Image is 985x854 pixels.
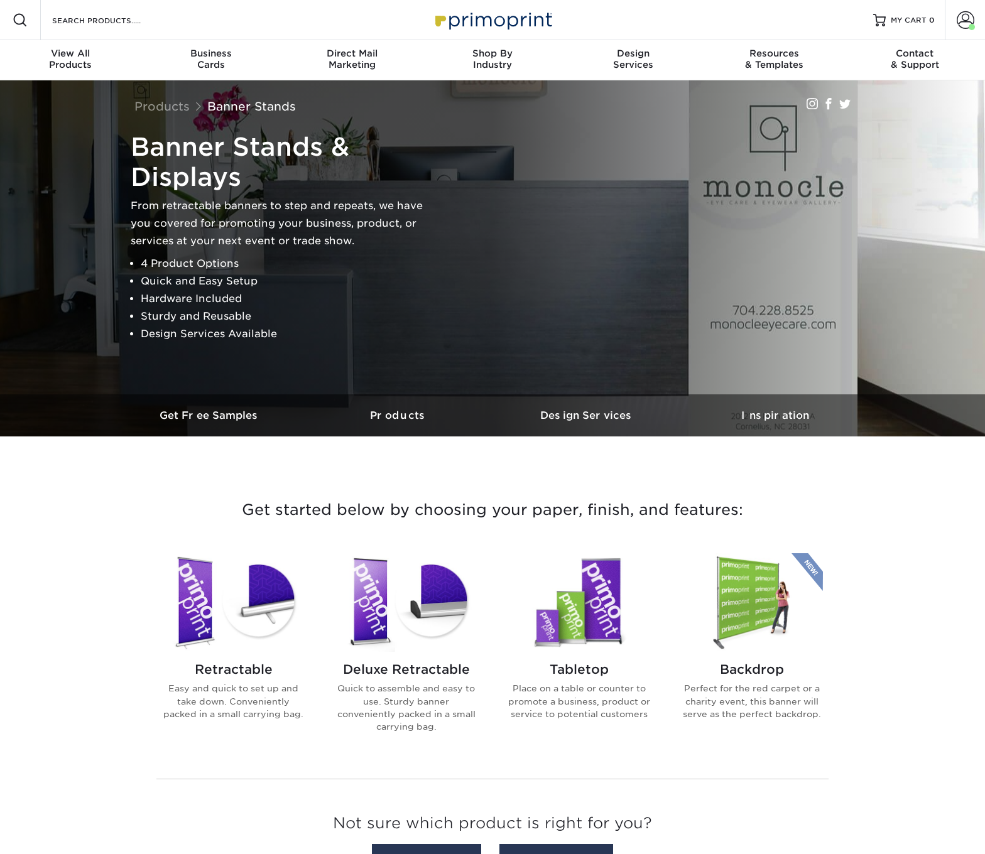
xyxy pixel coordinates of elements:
[844,40,985,80] a: Contact& Support
[792,553,823,591] img: New Product
[704,48,844,59] span: Resources
[844,48,985,59] span: Contact
[680,662,823,677] h2: Backdrop
[281,40,422,80] a: Direct MailMarketing
[335,682,477,733] p: Quick to assemble and easy to use. Sturdy banner conveniently packed in a small carrying bag.
[141,48,281,59] span: Business
[680,553,823,652] img: Backdrop Banner Stands
[680,553,823,753] a: Backdrop Banner Stands Backdrop Perfect for the red carpet or a charity event, this banner will s...
[141,325,445,343] li: Design Services Available
[563,48,704,70] div: Services
[162,553,305,753] a: Retractable Banner Stands Retractable Easy and quick to set up and take down. Conveniently packed...
[134,99,190,113] a: Products
[162,662,305,677] h2: Retractable
[704,40,844,80] a: Resources& Templates
[141,48,281,70] div: Cards
[430,6,555,33] img: Primoprint
[131,197,445,250] p: From retractable banners to step and repeats, we have you covered for promoting your business, pr...
[304,394,493,436] a: Products
[304,409,493,421] h3: Products
[116,409,304,421] h3: Get Free Samples
[844,48,985,70] div: & Support
[207,99,296,113] a: Banner Stands
[681,409,869,421] h3: Inspiration
[422,40,563,80] a: Shop ByIndustry
[891,15,927,26] span: MY CART
[156,804,829,848] h3: Not sure which product is right for you?
[141,290,445,308] li: Hardware Included
[335,662,477,677] h2: Deluxe Retractable
[141,255,445,273] li: 4 Product Options
[508,553,650,652] img: Tabletop Banner Stands
[335,553,477,652] img: Deluxe Retractable Banner Stands
[51,13,173,28] input: SEARCH PRODUCTS.....
[162,682,305,720] p: Easy and quick to set up and take down. Conveniently packed in a small carrying bag.
[422,48,563,59] span: Shop By
[508,553,650,753] a: Tabletop Banner Stands Tabletop Place on a table or counter to promote a business, product or ser...
[141,273,445,290] li: Quick and Easy Setup
[508,682,650,720] p: Place on a table or counter to promote a business, product or service to potential customers
[162,553,305,652] img: Retractable Banner Stands
[422,48,563,70] div: Industry
[493,394,681,436] a: Design Services
[563,48,704,59] span: Design
[281,48,422,59] span: Direct Mail
[116,394,304,436] a: Get Free Samples
[125,482,860,538] h3: Get started below by choosing your paper, finish, and features:
[680,682,823,720] p: Perfect for the red carpet or a charity event, this banner will serve as the perfect backdrop.
[281,48,422,70] div: Marketing
[563,40,704,80] a: DesignServices
[335,553,477,753] a: Deluxe Retractable Banner Stands Deluxe Retractable Quick to assemble and easy to use. Sturdy ban...
[929,16,935,24] span: 0
[681,394,869,436] a: Inspiration
[493,409,681,421] h3: Design Services
[508,662,650,677] h2: Tabletop
[131,132,445,192] h1: Banner Stands & Displays
[141,308,445,325] li: Sturdy and Reusable
[141,40,281,80] a: BusinessCards
[704,48,844,70] div: & Templates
